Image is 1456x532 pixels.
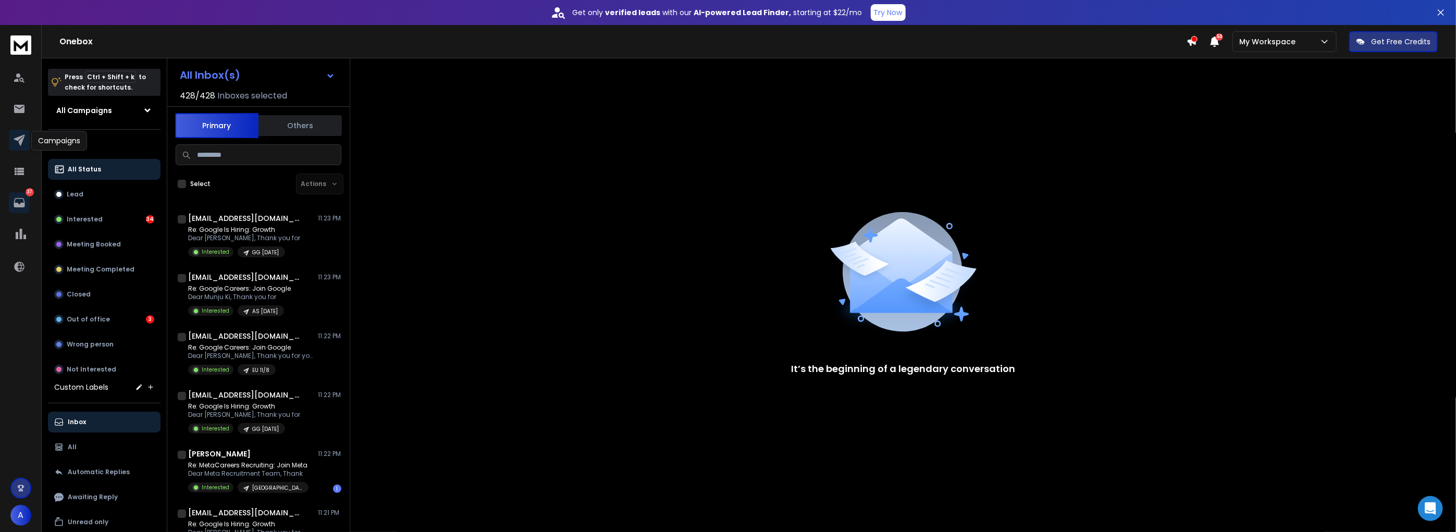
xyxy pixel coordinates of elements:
[10,505,31,526] button: A
[871,4,906,21] button: Try Now
[1349,31,1438,52] button: Get Free Credits
[188,272,303,282] h1: [EMAIL_ADDRESS][DOMAIN_NAME]
[85,71,136,83] span: Ctrl + Shift + k
[188,226,300,234] p: Re: Google Is Hiring: Growth
[318,273,341,281] p: 11:23 PM
[48,487,161,508] button: Awaiting Reply
[318,214,341,222] p: 11:23 PM
[874,7,903,18] p: Try Now
[252,425,279,433] p: GG [DATE]
[188,461,309,469] p: Re: MetaCareers Recruiting: Join Meta
[1418,496,1443,521] div: Open Intercom Messenger
[67,315,110,324] p: Out of office
[791,362,1015,376] p: It’s the beginning of a legendary conversation
[188,411,300,419] p: Dear [PERSON_NAME], Thank you for
[1371,36,1430,47] p: Get Free Credits
[146,215,154,224] div: 34
[188,293,291,301] p: Dear Munju Ki, Thank you for
[1216,33,1223,41] span: 50
[180,90,215,102] span: 428 / 428
[48,209,161,230] button: Interested34
[59,35,1187,48] h1: Onebox
[202,248,229,256] p: Interested
[67,190,83,199] p: Lead
[67,340,114,349] p: Wrong person
[68,468,130,476] p: Automatic Replies
[9,192,30,213] a: 37
[68,443,77,451] p: All
[54,382,108,392] h3: Custom Labels
[333,485,341,493] div: 1
[31,131,87,151] div: Campaigns
[67,215,103,224] p: Interested
[188,402,300,411] p: Re: Google Is Hiring: Growth
[180,70,240,80] h1: All Inbox(s)
[48,309,161,330] button: Out of office3
[67,240,121,249] p: Meeting Booked
[68,493,118,501] p: Awaiting Reply
[1239,36,1300,47] p: My Workspace
[48,359,161,380] button: Not Interested
[188,234,300,242] p: Dear [PERSON_NAME], Thank you for
[48,259,161,280] button: Meeting Completed
[48,184,161,205] button: Lead
[48,437,161,457] button: All
[68,518,108,526] p: Unread only
[48,412,161,432] button: Inbox
[48,234,161,255] button: Meeting Booked
[188,469,309,478] p: Dear Meta Recruitment Team, Thank
[67,290,91,299] p: Closed
[318,391,341,399] p: 11:22 PM
[252,484,302,492] p: [GEOGRAPHIC_DATA] + [GEOGRAPHIC_DATA] [DATE]
[65,72,146,93] p: Press to check for shortcuts.
[318,332,341,340] p: 11:22 PM
[318,450,341,458] p: 11:22 PM
[188,352,313,360] p: Dear [PERSON_NAME], Thank you for your
[188,213,303,224] h1: [EMAIL_ADDRESS][DOMAIN_NAME]
[694,7,792,18] strong: AI-powered Lead Finder,
[202,425,229,432] p: Interested
[188,284,291,293] p: Re: Google Careers: Join Google
[252,366,269,374] p: EU 11/8
[202,484,229,491] p: Interested
[68,418,86,426] p: Inbox
[26,188,34,196] p: 37
[67,265,134,274] p: Meeting Completed
[188,390,303,400] h1: [EMAIL_ADDRESS][DOMAIN_NAME]
[68,165,101,174] p: All Status
[202,307,229,315] p: Interested
[252,249,279,256] p: GG [DATE]
[217,90,287,102] h3: Inboxes selected
[190,180,211,188] label: Select
[188,343,313,352] p: Re: Google Careers: Join Google
[146,315,154,324] div: 3
[56,105,112,116] h1: All Campaigns
[48,100,161,121] button: All Campaigns
[573,7,862,18] p: Get only with our starting at $22/mo
[188,449,251,459] h1: [PERSON_NAME]
[48,334,161,355] button: Wrong person
[202,366,229,374] p: Interested
[252,307,278,315] p: AS [DATE]
[175,113,258,138] button: Primary
[318,509,341,517] p: 11:21 PM
[188,520,300,528] p: Re: Google Is Hiring: Growth
[67,365,116,374] p: Not Interested
[258,114,342,137] button: Others
[48,159,161,180] button: All Status
[188,331,303,341] h1: [EMAIL_ADDRESS][DOMAIN_NAME]
[188,508,303,518] h1: [EMAIL_ADDRESS][DOMAIN_NAME]
[48,462,161,482] button: Automatic Replies
[171,65,343,85] button: All Inbox(s)
[48,284,161,305] button: Closed
[606,7,661,18] strong: verified leads
[10,35,31,55] img: logo
[48,138,161,153] h3: Filters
